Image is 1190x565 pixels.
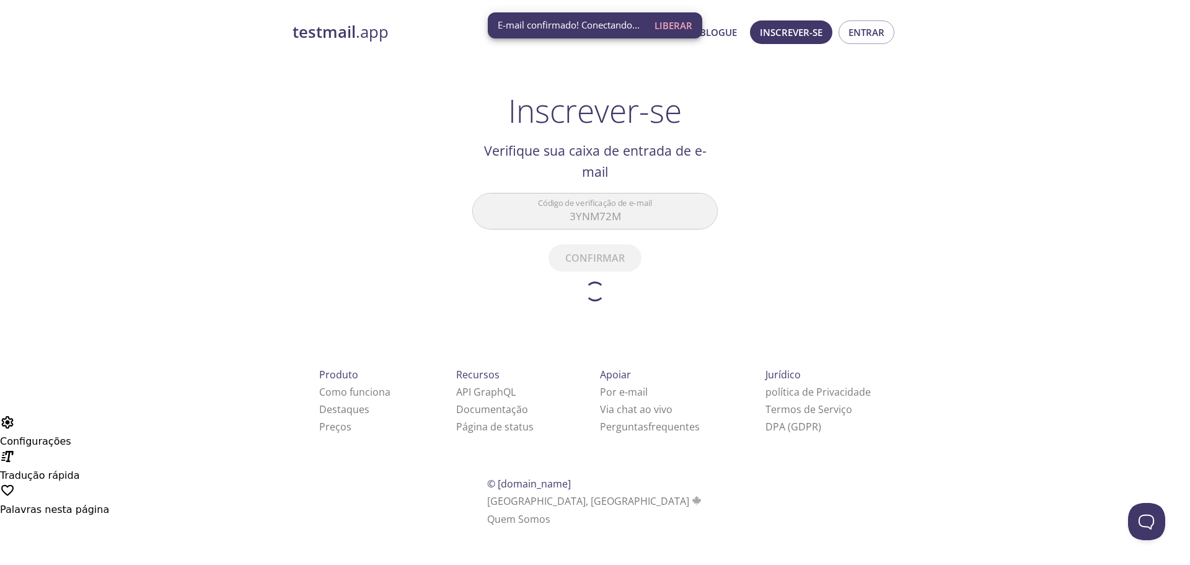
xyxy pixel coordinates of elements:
font: .app [356,21,389,43]
font: Produto [319,368,358,381]
a: política de Privacidade [765,385,871,399]
a: Destaques [319,403,369,416]
font: Por e-mail [600,385,648,399]
font: Recursos [456,368,500,381]
button: Entrar [839,20,894,44]
a: Como funciona [319,385,390,399]
button: Inscrever-se [750,20,832,44]
a: testmail.app [293,22,503,43]
a: Termos de Serviço [765,403,852,416]
font: Inscrever-se [760,26,822,38]
font: Via chat ao vivo [600,403,672,416]
font: Inscrever-se [508,89,682,132]
font: Verifique sua caixa de entrada de e-mail [484,141,707,180]
font: Blogue [700,26,737,38]
a: Blogue [700,24,737,40]
a: Documentação [456,403,528,416]
font: Jurídico [765,368,801,381]
a: API GraphQL [456,385,516,399]
font: E-mail confirmado! Conectando... [498,19,640,31]
font: Liberar [654,19,692,32]
iframe: Help Scout Beacon - Aberto [1128,503,1165,540]
font: Entrar [848,26,884,38]
button: Liberar [650,14,697,37]
font: testmail [293,21,356,43]
font: Apoiar [600,368,631,381]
